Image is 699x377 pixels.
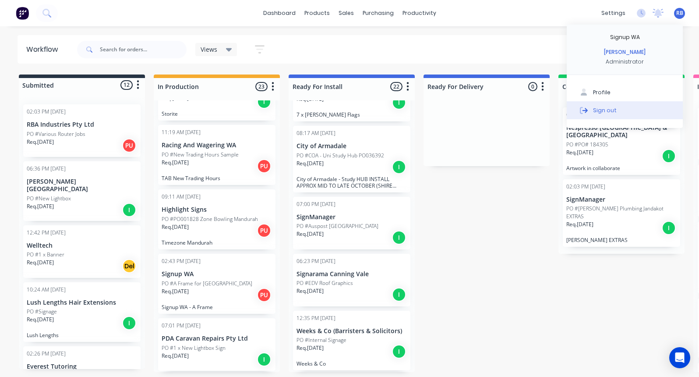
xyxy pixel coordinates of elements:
[358,7,398,20] div: purchasing
[297,360,407,367] p: Weeks & Co
[297,230,324,238] p: Req. [DATE]
[27,121,137,128] p: RBA Industries Pty Ltd
[297,160,324,167] p: Req. [DATE]
[162,257,201,265] div: 02:43 PM [DATE]
[297,279,353,287] p: PO #EDV Roof Graphics
[669,347,690,368] div: Open Intercom Messenger
[122,203,136,217] div: I
[392,288,406,302] div: I
[162,193,201,201] div: 09:11 AM [DATE]
[27,130,85,138] p: PO #Various Router Jobs
[297,200,335,208] div: 07:00 PM [DATE]
[293,254,410,306] div: 06:23 PM [DATE]Signarama Canning ValePO #EDV Roof GraphicsReq.[DATE]I
[604,48,646,56] div: [PERSON_NAME]
[162,175,272,181] p: TAB New Trading Hours
[158,318,275,371] div: 07:01 PM [DATE]PDA Caravan Repairs Pty LtdPO #1 x New Lightbox SignReq.[DATE]I
[567,101,683,119] button: Sign out
[27,308,57,316] p: PO #Signage
[162,239,272,246] p: Timezone Mandurah
[162,206,272,213] p: Highlight Signs
[162,352,189,360] p: Req. [DATE]
[297,257,335,265] div: 06:23 PM [DATE]
[162,128,201,136] div: 11:19 AM [DATE]
[566,237,677,243] p: [PERSON_NAME] EXTRAS
[334,7,358,20] div: sales
[27,138,54,146] p: Req. [DATE]
[122,316,136,330] div: I
[27,286,66,294] div: 10:24 AM [DATE]
[392,96,406,110] div: I
[16,7,29,20] img: Factory
[300,7,334,20] div: products
[398,7,441,20] div: productivity
[392,345,406,359] div: I
[162,215,258,223] p: PO #PO001828 Zone Bowling Mandurah
[566,165,677,171] p: Artwork in collaborate
[257,288,271,302] div: PU
[297,213,407,221] p: SignManager
[257,352,271,366] div: I
[662,221,676,235] div: I
[297,111,407,118] p: 7 x [PERSON_NAME] Flags
[162,344,226,352] p: PO #1 x New Lightbox Sign
[297,142,407,150] p: City of Armadale
[122,259,136,273] div: Del
[392,160,406,174] div: I
[27,108,66,116] div: 02:03 PM [DATE]
[162,270,272,278] p: Signup WA
[297,327,407,335] p: Weeks & Co (Barristers & Solicitors)
[26,44,62,55] div: Workflow
[566,149,593,156] p: Req. [DATE]
[297,336,346,344] p: PO #Internal Signage
[158,254,275,314] div: 02:43 PM [DATE]Signup WAPO #A Frame for [GEOGRAPHIC_DATA]Req.[DATE]PUSignup WA - A Frame
[293,197,410,249] div: 07:00 PM [DATE]SignManagerPO #Auspost [GEOGRAPHIC_DATA]Req.[DATE]I
[610,33,640,41] div: Signup WA
[566,221,593,228] p: Req. [DATE]
[563,107,680,175] div: 02:26 PM [DATE]Nespresso [GEOGRAPHIC_DATA] & [GEOGRAPHIC_DATA]PO #PO# 184305Req.[DATE]IArtwork in...
[23,282,141,342] div: 10:24 AM [DATE]Lush Lengths Hair ExtensionsPO #SignageReq.[DATE]ILush Lengths
[567,84,683,101] button: Profile
[297,314,335,322] div: 12:35 PM [DATE]
[27,316,54,324] p: Req. [DATE]
[27,251,64,259] p: PO #1 x Banner
[593,106,617,114] div: Sign out
[259,7,300,20] a: dashboard
[162,142,272,149] p: Racing And Wagering WA
[162,280,252,288] p: PO #A Frame for [GEOGRAPHIC_DATA]
[23,225,141,278] div: 12:42 PM [DATE]WelltechPO #1 x BannerReq.[DATE]Del
[297,287,324,295] p: Req. [DATE]
[158,125,275,185] div: 11:19 AM [DATE]Racing And Wagering WAPO #New Trading Hours SampleReq.[DATE]PUTAB New Trading Hours
[566,183,605,191] div: 02:03 PM [DATE]
[297,222,378,230] p: PO #Auspost [GEOGRAPHIC_DATA]
[563,179,680,247] div: 02:03 PM [DATE]SignManagerPO #[PERSON_NAME] Plumbing Jandakot EXTRASReq.[DATE]I[PERSON_NAME] EXTRAS
[297,129,335,137] div: 08:17 AM [DATE]
[162,335,272,342] p: PDA Caravan Repairs Pty Ltd
[162,322,201,330] div: 07:01 PM [DATE]
[27,178,137,193] p: [PERSON_NAME] [GEOGRAPHIC_DATA]
[162,151,239,159] p: PO #New Trading Hours Sample
[257,159,271,173] div: PU
[100,41,187,58] input: Search for orders...
[162,159,189,167] p: Req. [DATE]
[27,165,66,173] div: 06:36 PM [DATE]
[122,139,136,153] div: PU
[27,229,66,237] div: 12:42 PM [DATE]
[23,161,141,221] div: 06:36 PM [DATE][PERSON_NAME] [GEOGRAPHIC_DATA]PO #New LightboxReq.[DATE]I
[27,350,66,358] div: 02:26 PM [DATE]
[27,242,137,249] p: Welltech
[293,126,410,192] div: 08:17 AM [DATE]City of ArmadalePO #COA - Uni Study Hub PO036392Req.[DATE]ICity of Armadale - Stud...
[593,89,611,96] div: Profile
[662,149,676,163] div: I
[162,223,189,231] p: Req. [DATE]
[297,152,384,160] p: PO #COA - Uni Study Hub PO036392
[297,344,324,352] p: Req. [DATE]
[27,259,54,267] p: Req. [DATE]
[162,110,272,117] p: Storite
[162,304,272,310] p: Signup WA - A Frame
[257,95,271,109] div: I
[158,189,275,249] div: 09:11 AM [DATE]Highlight SignsPO #PO001828 Zone Bowling MandurahReq.[DATE]PUTimezone Mandurah
[23,104,141,157] div: 02:03 PM [DATE]RBA Industries Pty LtdPO #Various Router JobsReq.[DATE]PU
[566,124,677,139] p: Nespresso [GEOGRAPHIC_DATA] & [GEOGRAPHIC_DATA]
[297,176,407,189] p: City of Armadale - Study HUB INSTALL APPROX MID TO LATE OCTOBER (SHIRE DELAYS) CAM TO UPDATE
[162,288,189,295] p: Req. [DATE]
